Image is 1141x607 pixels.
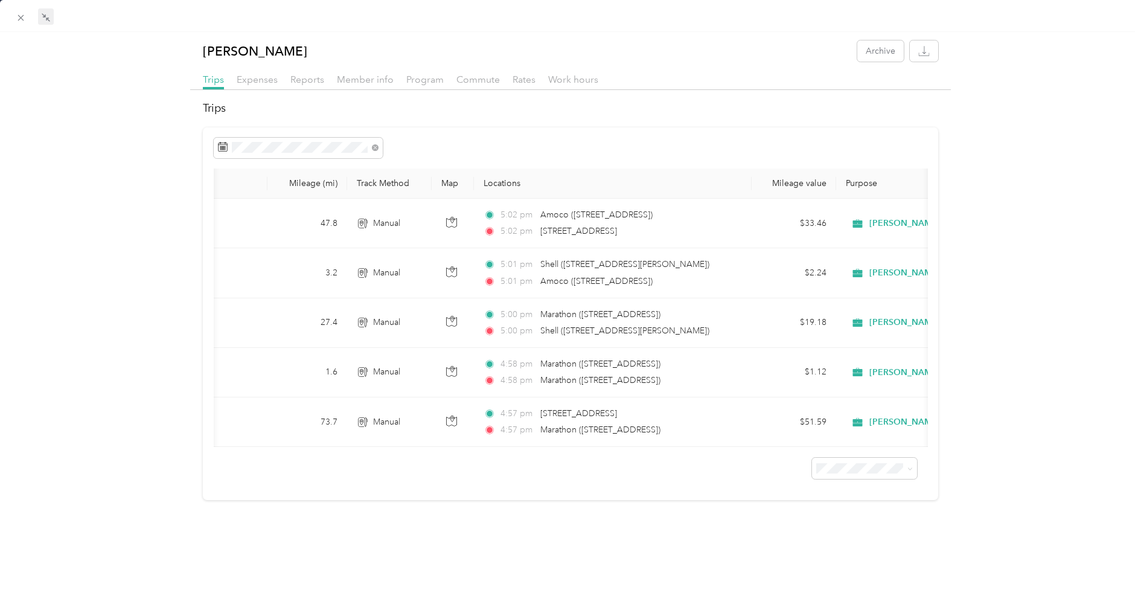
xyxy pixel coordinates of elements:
td: [DATE] [177,348,267,397]
td: $51.59 [752,397,836,447]
span: Marathon ([STREET_ADDRESS]) [540,375,660,385]
td: 3.2 [267,248,347,298]
span: [STREET_ADDRESS] [540,226,617,236]
td: [DATE] [177,248,267,298]
span: Marathon ([STREET_ADDRESS]) [540,309,660,320]
span: 5:01 pm [500,258,535,271]
td: 47.8 [267,199,347,248]
td: [DATE] [177,298,267,348]
span: Manual [373,266,400,280]
span: Program [406,74,444,85]
span: Trips [203,74,224,85]
span: Commute [456,74,500,85]
span: [STREET_ADDRESS] [540,408,617,419]
span: Amoco ([STREET_ADDRESS]) [540,276,653,286]
td: 27.4 [267,298,347,348]
span: Marathon ([STREET_ADDRESS]) [540,425,660,435]
th: Mileage (mi) [267,169,347,199]
th: Mileage value [752,169,836,199]
iframe: Everlance-gr Chat Button Frame [1073,539,1141,607]
td: $2.24 [752,248,836,298]
span: Rates [513,74,535,85]
span: Shell ([STREET_ADDRESS][PERSON_NAME]) [540,326,709,336]
span: Shell ([STREET_ADDRESS][PERSON_NAME]) [540,259,709,269]
span: [PERSON_NAME] [869,367,941,378]
span: 4:58 pm [500,374,535,387]
span: 5:00 pm [500,308,535,321]
span: 5:00 pm [500,324,535,338]
span: Work hours [548,74,598,85]
span: Manual [373,416,400,429]
span: Expenses [237,74,278,85]
th: Purpose [836,169,1005,199]
button: Archive [857,40,904,62]
span: 5:02 pm [500,225,535,238]
span: [PERSON_NAME] [869,417,941,428]
span: Amoco ([STREET_ADDRESS]) [540,210,653,220]
td: 1.6 [267,348,347,397]
td: [DATE] [177,397,267,447]
span: Manual [373,316,400,329]
span: Marathon ([STREET_ADDRESS]) [540,359,660,369]
span: [PERSON_NAME] [869,317,941,328]
td: 73.7 [267,397,347,447]
span: Manual [373,365,400,379]
span: [PERSON_NAME] [869,268,941,278]
th: Track Method [347,169,432,199]
span: Reports [290,74,324,85]
span: 4:57 pm [500,423,535,437]
td: [DATE] [177,199,267,248]
span: 5:02 pm [500,208,535,222]
span: Member info [337,74,394,85]
span: [PERSON_NAME] [869,218,941,229]
td: $1.12 [752,348,836,397]
span: 5:01 pm [500,275,535,288]
p: [PERSON_NAME] [203,40,307,62]
td: $19.18 [752,298,836,348]
span: 4:57 pm [500,407,535,420]
td: $33.46 [752,199,836,248]
span: Manual [373,217,400,230]
th: Locations [474,169,752,199]
th: Map [432,169,474,199]
span: 4:58 pm [500,358,535,371]
h2: Trips [203,100,938,117]
th: Date [177,169,267,199]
